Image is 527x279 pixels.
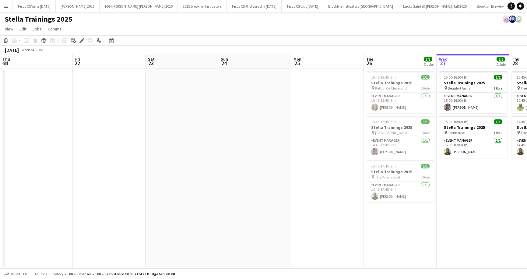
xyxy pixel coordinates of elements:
div: Salary £0.00 + Expenses £0.00 + Subsistence £0.00 = [53,272,175,276]
button: Tesco CS Visits [DATE] [12,0,56,12]
span: 14:45-17:45 (3h) [371,119,396,124]
span: 1 Role [494,86,502,90]
span: 15:00-16:00 (1h) [444,75,469,79]
app-user-avatar: Danielle Ferguson [503,16,510,23]
span: 1 Role [421,175,430,179]
div: [DATE] [5,47,19,53]
span: Wed [439,56,448,62]
h3: Stella Trainings 2025 [366,80,434,86]
h3: Stella Trainings 2025 [439,125,507,130]
span: Thu [512,56,519,62]
a: View [2,25,16,33]
span: 21 [2,60,10,67]
app-card-role: Event Manager1/110:45-13:45 (3h)[PERSON_NAME] [366,93,434,113]
app-job-card: 14:45-17:45 (3h)1/1Stella Trainings 2025 The Punch Bowl1 RoleEvent Manager1/114:45-17:45 (3h)[PER... [366,160,434,202]
span: 23 [147,60,155,67]
span: 14:45-17:45 (3h) [371,164,396,168]
span: The Punch Bowl [375,175,400,179]
span: 2/2 [497,57,505,62]
button: Lucky Saint @ [PERSON_NAME] Half 2025 [398,0,472,12]
span: 25 [293,60,301,67]
a: Jobs [30,25,44,33]
span: Mon [293,56,301,62]
span: [GEOGRAPHIC_DATA] [375,130,409,135]
span: 28 [511,60,519,67]
app-user-avatar: Janeann Ferguson [509,16,516,23]
button: 2025 Brooklyn Instigators [178,0,227,12]
button: [PERSON_NAME] 2025 [56,0,100,12]
app-card-role: Event Manager1/114:45-17:45 (3h)[PERSON_NAME] [366,137,434,158]
a: Edit [17,25,29,33]
a: Comms [45,25,64,33]
div: BST [38,48,44,52]
h3: Stella Trainings 2025 [366,169,434,175]
span: Edit [19,26,26,32]
span: 10:45-13:45 (3h) [371,75,396,79]
span: 3/3 [424,57,432,62]
div: 3 Jobs [424,62,434,67]
span: 1/1 [421,164,430,168]
h1: Stella Trainings 2025 [5,15,72,24]
span: Jamhouse [448,130,465,135]
span: 1/1 [494,75,502,79]
button: Tesco CS Visit [DATE] [282,0,323,12]
h3: Stella Trainings 2025 [439,80,507,86]
button: Budgeted [3,271,28,277]
button: Tesco CS Photography [DATE] [227,0,282,12]
span: Jobs [33,26,42,32]
span: Ketton Ox Cleveland [375,86,407,90]
span: Week 34 [20,48,35,52]
span: 22 [74,60,80,67]
app-job-card: 14:45-17:45 (3h)1/1Stella Trainings 2025 [GEOGRAPHIC_DATA]1 RoleEvent Manager1/114:45-17:45 (3h)[... [366,116,434,158]
span: Tue [366,56,373,62]
span: 1 Role [421,130,430,135]
span: 27 [438,60,448,67]
span: 24 [220,60,228,67]
span: Fri [75,56,80,62]
span: 1/1 [421,75,430,79]
h3: Stella Trainings 2025 [366,125,434,130]
app-card-role: Event Manager1/115:00-16:00 (1h)[PERSON_NAME] [439,93,507,113]
app-job-card: 10:45-13:45 (3h)1/1Stella Trainings 2025 Ketton Ox Cleveland1 RoleEvent Manager1/110:45-13:45 (3h... [366,71,434,113]
span: All jobs [33,272,48,276]
app-user-avatar: Janeann Ferguson [515,16,522,23]
app-card-role: Event Manager1/114:45-17:45 (3h)[PERSON_NAME] [366,182,434,202]
span: Comms [48,26,61,32]
button: Brooklyn Instigators [GEOGRAPHIC_DATA] [323,0,398,12]
app-card-role: Event Manager1/115:00-16:00 (1h)[PERSON_NAME] [439,137,507,158]
div: 2 Jobs [497,62,506,67]
span: Budgeted [10,272,27,276]
app-job-card: 15:00-16:00 (1h)1/1Stella Trainings 2025 Beaufort Arms1 RoleEvent Manager1/115:00-16:00 (1h)[PERS... [439,71,507,113]
span: Total Budgeted £0.00 [136,272,175,276]
button: 1664 [PERSON_NAME] [PERSON_NAME] 2025 [100,0,178,12]
span: View [5,26,13,32]
span: 1 Role [494,130,502,135]
span: 1/1 [494,119,502,124]
span: 1/1 [421,119,430,124]
span: Sun [221,56,228,62]
span: Beaufort Arms [448,86,470,90]
span: Sat [148,56,155,62]
span: 1 Role [421,86,430,90]
span: 15:00-16:00 (1h) [444,119,469,124]
app-job-card: 15:00-16:00 (1h)1/1Stella Trainings 2025 Jamhouse1 RoleEvent Manager1/115:00-16:00 (1h)[PERSON_NAME] [439,116,507,158]
span: 26 [365,60,373,67]
span: Thu [2,56,10,62]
